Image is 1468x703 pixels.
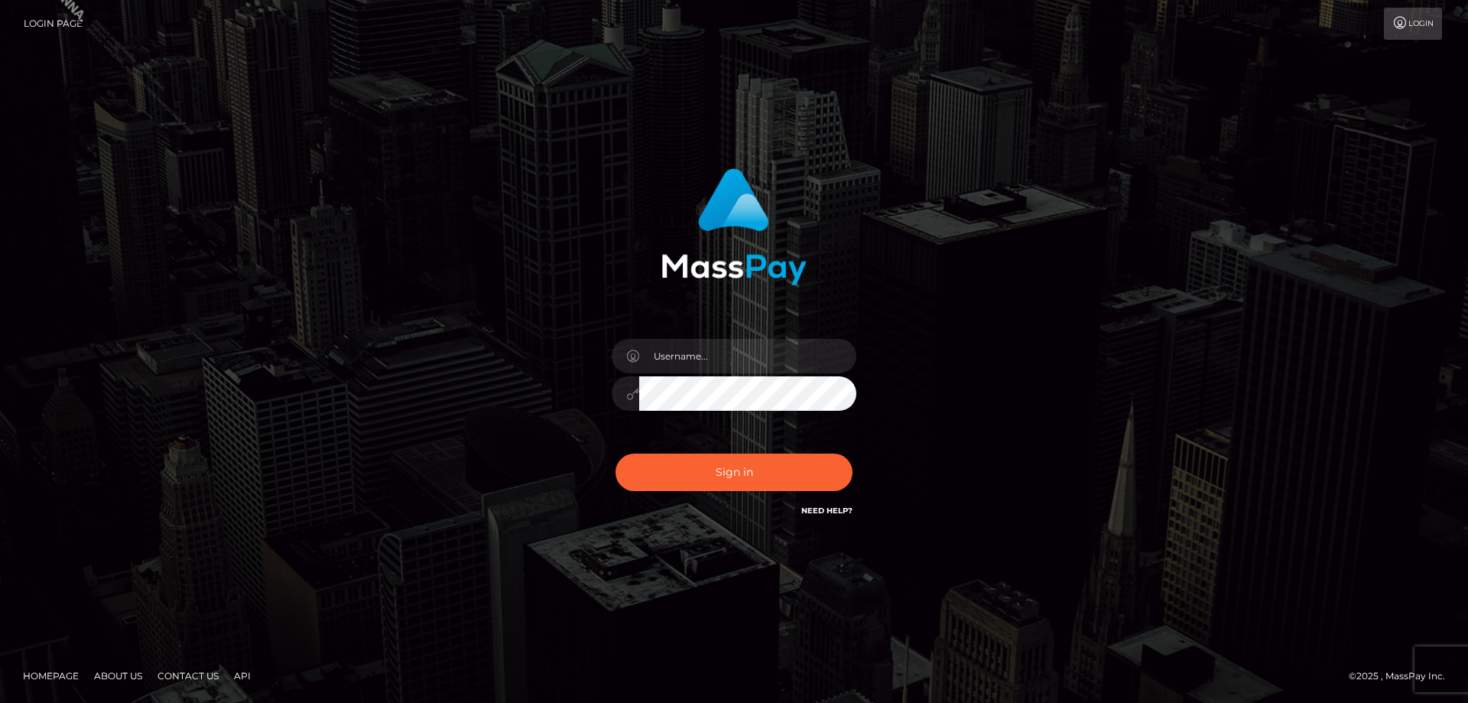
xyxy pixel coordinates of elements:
a: Contact Us [151,664,225,688]
a: API [228,664,257,688]
a: Homepage [17,664,85,688]
a: Login Page [24,8,83,40]
button: Sign in [615,454,853,491]
a: Login [1384,8,1442,40]
a: About Us [88,664,148,688]
img: MassPay Login [661,168,807,285]
input: Username... [639,339,856,373]
div: © 2025 , MassPay Inc. [1349,668,1457,685]
a: Need Help? [801,506,853,516]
